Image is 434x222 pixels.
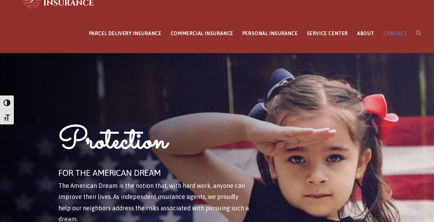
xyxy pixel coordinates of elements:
[16,197,27,208] img: Phone icon
[58,168,161,178] span: FOR THE AMERICAN DREAM
[379,14,412,53] a: CONTACT
[242,31,298,36] span: PERSONAL INSURANCE
[302,14,352,53] a: SERVICE CENTER
[89,31,162,36] span: PARCEL DELIVERY INSURANCE
[238,14,302,53] a: PERSONAL INSURANCE
[166,14,238,53] a: COMMERCIAL INSURANCE
[383,31,407,36] span: CONTACT
[171,31,233,36] span: COMMERCIAL INSURANCE
[357,31,374,36] span: ABOUT
[307,31,348,36] span: SERVICE CENTER
[353,14,379,53] a: ABOUT
[58,122,251,165] h1: Protection
[85,14,166,53] a: PARCEL DELIVERY INSURANCE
